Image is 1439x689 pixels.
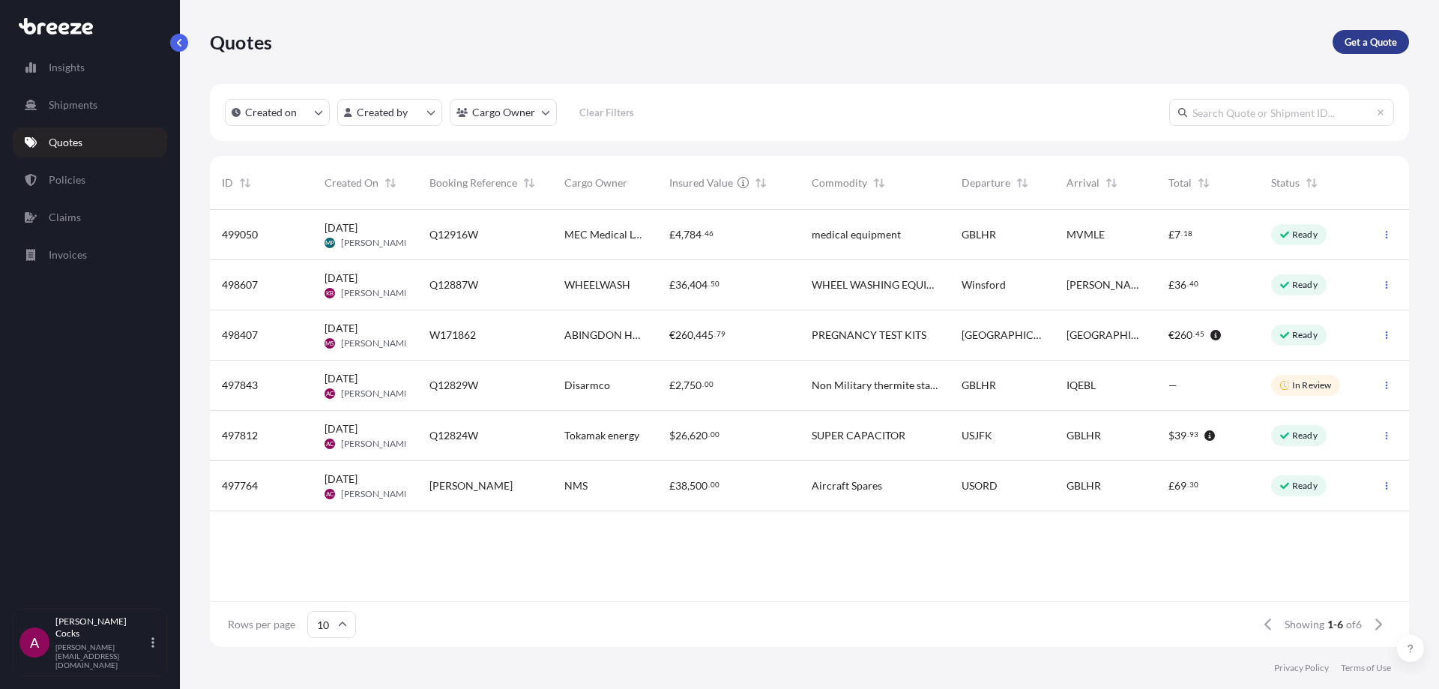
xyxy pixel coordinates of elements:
span: 2 [675,380,681,391]
a: Invoices [13,240,167,270]
span: GBLHR [962,378,996,393]
button: Sort [381,174,399,192]
span: 38 [675,481,687,491]
button: Sort [1013,174,1031,192]
span: Tokamak energy [564,428,639,443]
span: 260 [675,330,693,340]
span: MS [325,336,334,351]
span: , [681,380,684,391]
span: Rows per page [228,617,295,632]
span: 93 [1189,432,1198,437]
span: £ [669,229,675,240]
span: [PERSON_NAME] [429,478,513,493]
span: ABINGDON HEALTH [564,328,645,343]
span: 00 [711,432,719,437]
span: . [1187,432,1189,437]
input: Search Quote or Shipment ID... [1169,99,1394,126]
button: Clear Filters [564,100,648,124]
span: [DATE] [325,472,358,487]
span: £ [1168,481,1174,491]
span: GBLHR [1067,428,1101,443]
a: Claims [13,202,167,232]
p: Quotes [49,135,82,150]
a: Get a Quote [1333,30,1409,54]
p: Cargo Owner [472,105,535,120]
span: [PERSON_NAME] [341,287,412,299]
a: Quotes [13,127,167,157]
span: 00 [711,482,719,487]
span: 497843 [222,378,258,393]
span: [PERSON_NAME] [341,488,412,500]
span: [GEOGRAPHIC_DATA] [1067,328,1145,343]
p: [PERSON_NAME] Cocks [55,616,148,640]
p: Claims [49,210,81,225]
span: MVMLE [1067,227,1105,242]
span: GBLHR [962,227,996,242]
span: £ [669,481,675,491]
span: Disarmco [564,378,610,393]
button: createdOn Filter options [225,99,330,126]
span: 498607 [222,277,258,292]
span: GBLHR [1067,478,1101,493]
span: 36 [1174,280,1186,290]
span: [DATE] [325,220,358,235]
span: Total [1168,175,1192,190]
span: [PERSON_NAME] [1067,277,1145,292]
span: SUPER CAPACITOR [812,428,905,443]
p: Get a Quote [1345,34,1397,49]
p: Shipments [49,97,97,112]
a: Privacy Policy [1274,662,1329,674]
span: Q12829W [429,378,478,393]
span: MEC Medical LTD [564,227,645,242]
p: Invoices [49,247,87,262]
span: 50 [711,281,719,286]
span: Created On [325,175,378,190]
span: WHEEL WASHING EQUIPMENT [812,277,938,292]
span: MP [325,235,334,250]
span: 499050 [222,227,258,242]
span: Q12916W [429,227,478,242]
span: 620 [690,430,708,441]
span: $ [669,430,675,441]
span: 00 [705,382,714,387]
span: € [1168,330,1174,340]
span: 39 [1174,430,1186,441]
span: [PERSON_NAME] [341,388,412,400]
p: Quotes [210,30,272,54]
span: £ [1168,229,1174,240]
span: 4 [675,229,681,240]
span: £ [669,380,675,391]
span: WHEELWASH [564,277,630,292]
span: Insured Value [669,175,733,190]
span: . [702,382,704,387]
span: PREGNANCY TEST KITS [812,328,926,343]
span: AC [326,487,334,502]
span: € [669,330,675,340]
p: Ready [1292,480,1318,492]
span: 45 [1195,331,1204,337]
span: 1-6 [1327,617,1343,632]
button: Sort [752,174,770,192]
span: W171862 [429,328,476,343]
span: 445 [696,330,714,340]
span: 26 [675,430,687,441]
span: Booking Reference [429,175,517,190]
span: . [708,281,710,286]
span: KB [326,286,334,301]
span: A [30,635,39,650]
span: £ [1168,280,1174,290]
span: , [693,330,696,340]
span: 69 [1174,481,1186,491]
span: USJFK [962,428,992,443]
span: . [1187,281,1189,286]
span: 18 [1183,231,1192,236]
p: In Review [1292,379,1331,391]
a: Insights [13,52,167,82]
span: AC [326,386,334,401]
button: createdBy Filter options [337,99,442,126]
span: Winsford [962,277,1006,292]
p: Created by [357,105,408,120]
span: . [1181,231,1183,236]
a: Terms of Use [1341,662,1391,674]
